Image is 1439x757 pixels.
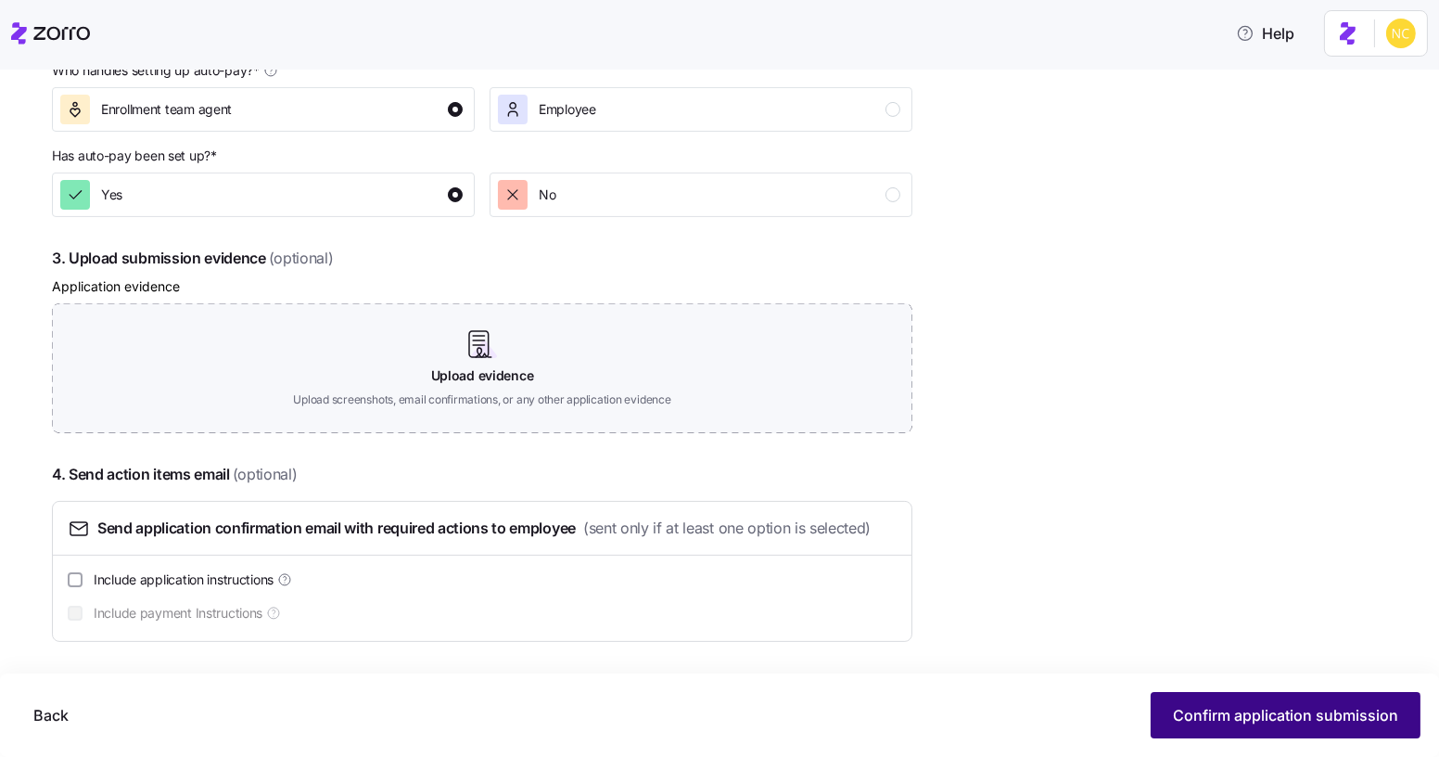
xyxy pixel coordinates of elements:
[1173,704,1398,726] span: Confirm application submission
[1151,692,1420,738] button: Confirm application submission
[94,604,262,622] span: Include payment Instructions
[539,100,596,119] span: Employee
[94,571,274,589] span: Include application instructions
[52,276,180,297] label: Application evidence
[583,517,871,540] span: (sent only if at least one option is selected)
[1386,19,1416,48] img: e03b911e832a6112bf72643c5874f8d8
[269,247,334,270] span: (optional)
[1221,15,1309,52] button: Help
[52,247,912,270] span: 3. Upload submission evidence
[52,463,912,486] span: 4. Send action items email
[233,463,298,486] span: (optional)
[33,704,69,726] span: Back
[539,186,555,204] span: No
[1236,22,1294,45] span: Help
[52,147,217,165] span: Has auto-pay been set up? *
[101,186,122,204] span: Yes
[97,517,576,540] span: Send application confirmation email with required actions to employee
[52,61,260,80] span: Who handles setting up auto-pay? *
[101,100,232,119] span: Enrollment team agent
[19,692,83,738] button: Back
